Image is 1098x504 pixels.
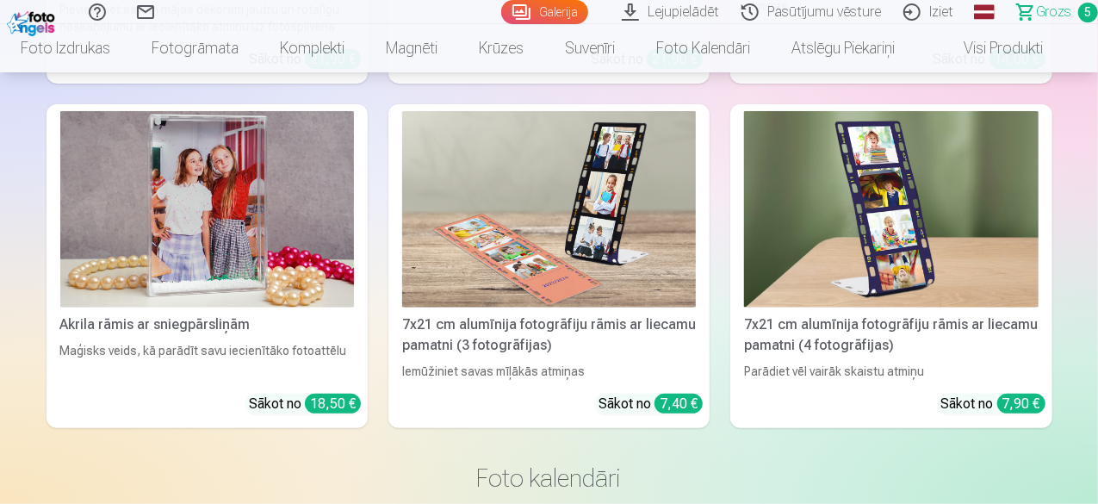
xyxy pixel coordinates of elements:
img: 7x21 cm alumīnija fotogrāfiju rāmis ar liecamu pamatni (3 fotogrāfijas) [402,111,696,308]
a: Akrila rāmis ar sniegpārsliņāmAkrila rāmis ar sniegpārsliņāmMaģisks veids, kā parādīt savu iecien... [47,104,368,428]
div: Sākot no [941,394,1045,414]
span: Grozs [1036,2,1071,22]
a: Atslēgu piekariņi [771,24,915,72]
img: 7x21 cm alumīnija fotogrāfiju rāmis ar liecamu pamatni (4 fotogrāfijas) [744,111,1038,308]
div: Sākot no [249,394,361,414]
a: Magnēti [365,24,458,72]
a: Komplekti [259,24,365,72]
div: 18,50 € [305,394,361,414]
div: 7,40 € [654,394,703,414]
div: Iemūžiniet savas mīļākās atmiņas [395,363,703,380]
a: Suvenīri [544,24,636,72]
a: Fotogrāmata [131,24,259,72]
img: /fa1 [7,7,59,36]
div: Maģisks veids, kā parādīt savu iecienītāko fotoattēlu [53,342,361,380]
a: Visi produkti [915,24,1064,72]
div: 7x21 cm alumīnija fotogrāfiju rāmis ar liecamu pamatni (4 fotogrāfijas) [737,314,1045,356]
div: Akrila rāmis ar sniegpārsliņām [53,314,361,335]
a: Foto kalendāri [636,24,771,72]
a: 7x21 cm alumīnija fotogrāfiju rāmis ar liecamu pamatni (3 fotogrāfijas)7x21 cm alumīnija fotogrāf... [388,104,710,428]
img: Akrila rāmis ar sniegpārsliņām [60,111,354,308]
a: 7x21 cm alumīnija fotogrāfiju rāmis ar liecamu pamatni (4 fotogrāfijas)7x21 cm alumīnija fotogrāf... [730,104,1051,428]
a: Krūzes [458,24,544,72]
div: 7x21 cm alumīnija fotogrāfiju rāmis ar liecamu pamatni (3 fotogrāfijas) [395,314,703,356]
div: 7,90 € [997,394,1045,414]
h3: Foto kalendāri [60,463,1039,494]
div: Sākot no [599,394,703,414]
div: Parādiet vēl vairāk skaistu atmiņu [737,363,1045,380]
span: 5 [1078,3,1098,22]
